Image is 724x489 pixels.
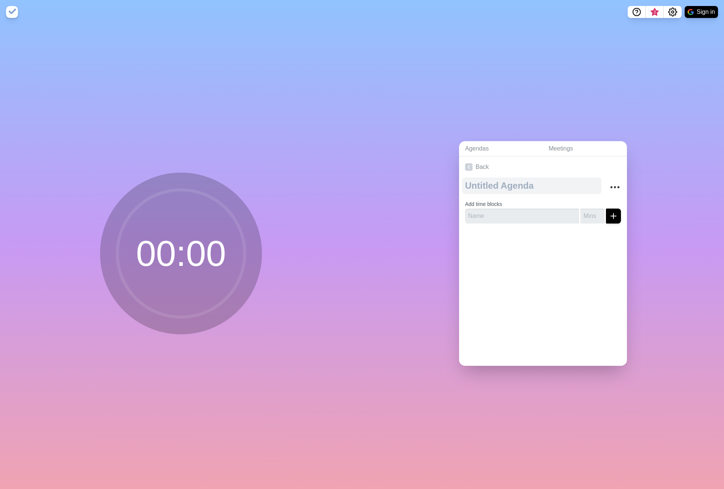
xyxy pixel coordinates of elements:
[646,6,664,18] button: What’s new
[6,6,18,18] img: timeblocks logo
[543,141,627,157] a: Meetings
[685,6,718,18] button: Sign in
[628,6,646,18] button: Help
[459,157,627,177] a: Back
[652,9,658,15] span: 3
[664,6,682,18] button: Settings
[580,209,604,224] input: Mins
[459,141,543,157] a: Agendas
[465,209,579,224] input: Name
[688,9,694,15] img: google logo
[607,180,622,195] button: More
[465,201,502,207] label: Add time blocks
